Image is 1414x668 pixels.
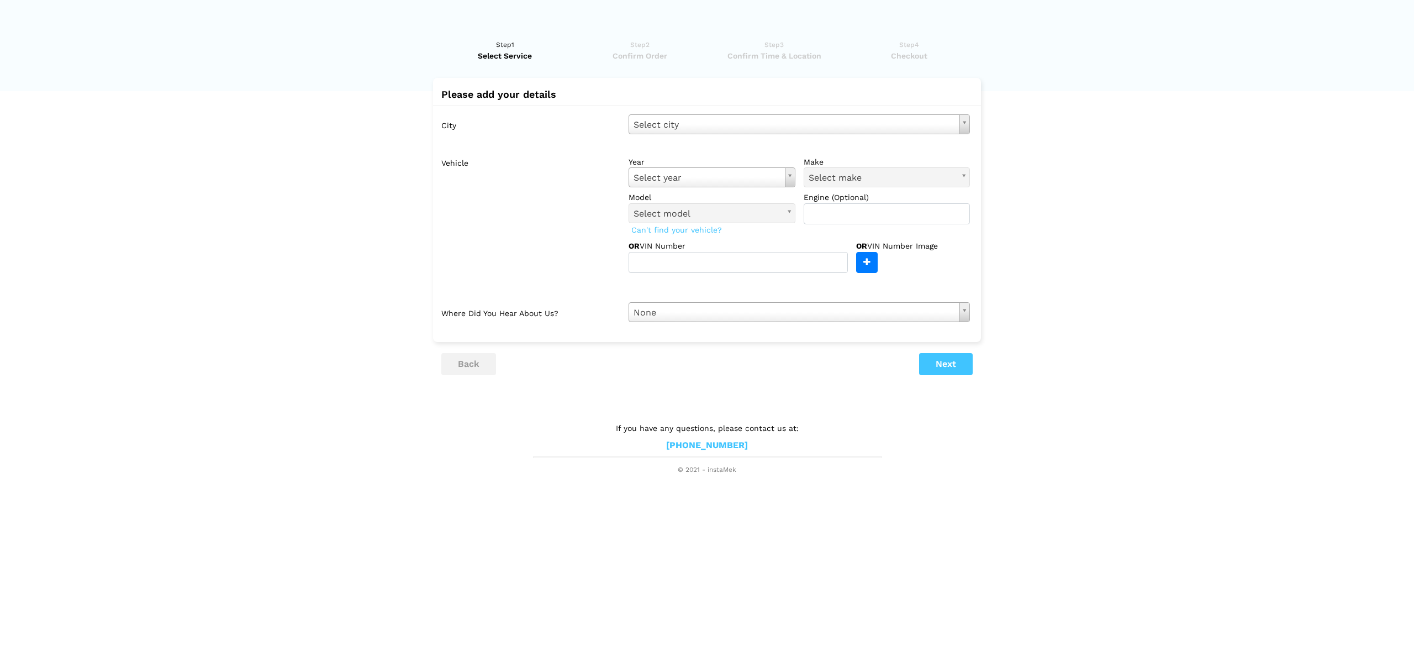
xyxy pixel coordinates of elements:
a: Select make [804,167,970,187]
label: year [629,156,795,167]
span: Confirm Order [576,50,704,61]
a: [PHONE_NUMBER] [666,440,748,451]
p: If you have any questions, please contact us at: [533,422,881,434]
label: Where did you hear about us? [441,302,620,322]
span: Select make [809,171,956,185]
span: Checkout [845,50,973,61]
h2: Please add your details [441,89,973,100]
a: Select city [629,114,970,134]
a: Select year [629,167,795,187]
label: make [804,156,970,167]
button: Next [919,353,973,375]
button: back [441,353,496,375]
a: None [629,302,970,322]
strong: OR [856,241,867,250]
label: Vehicle [441,152,620,273]
label: Engine (Optional) [804,192,970,203]
span: Select model [634,207,780,221]
span: Select year [634,171,780,185]
a: Step3 [710,39,838,61]
a: Step2 [576,39,704,61]
span: © 2021 - instaMek [533,466,881,475]
a: Select model [629,203,795,223]
label: model [629,192,795,203]
label: City [441,114,620,134]
label: VIN Number Image [856,240,962,251]
span: None [634,306,955,320]
a: Step1 [441,39,569,61]
span: Confirm Time & Location [710,50,838,61]
label: VIN Number [629,240,720,251]
strong: OR [629,241,640,250]
span: Select city [634,118,955,132]
span: Can't find your vehicle? [629,223,725,237]
span: Select Service [441,50,569,61]
a: Step4 [845,39,973,61]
